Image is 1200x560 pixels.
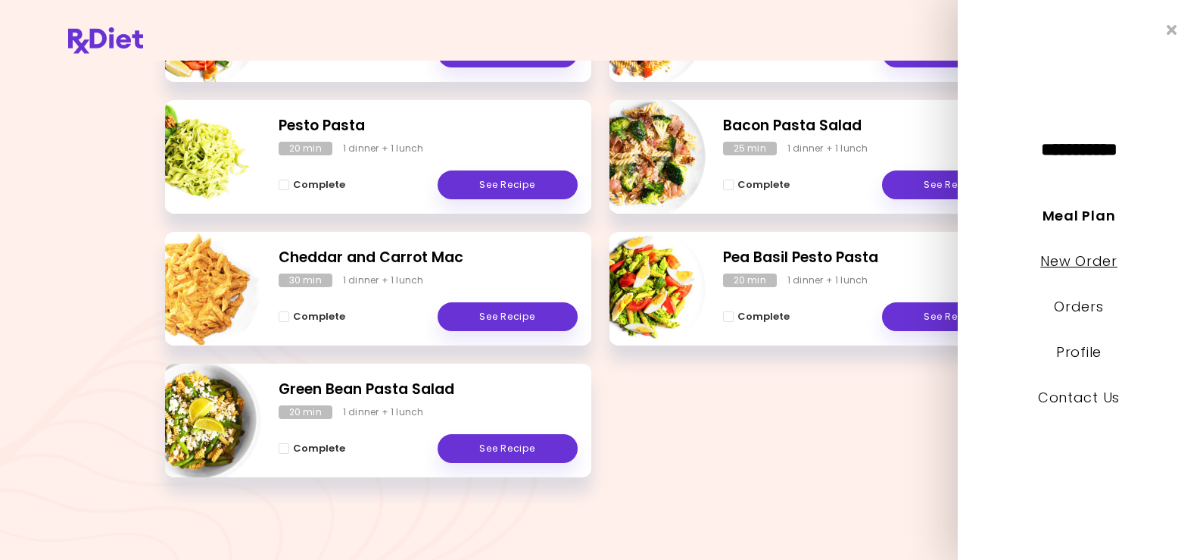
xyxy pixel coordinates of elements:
[293,179,345,191] span: Complete
[279,247,578,269] h2: Cheddar and Carrot Mac
[1038,388,1120,407] a: Contact Us
[1056,343,1102,361] a: Profile
[723,247,1022,269] h2: Pea Basil Pesto Pasta
[279,115,578,137] h2: Pesto Pasta
[1040,252,1117,271] a: New Order
[343,142,424,155] div: 1 dinner + 1 lunch
[279,440,345,458] button: Complete - Green Bean Pasta Salad
[723,142,777,155] div: 25 min
[279,379,578,401] h2: Green Bean Pasta Salad
[279,176,345,194] button: Complete - Pesto Pasta
[279,142,332,155] div: 20 min
[438,171,578,199] a: See Recipe - Pesto Pasta
[293,443,345,455] span: Complete
[723,176,790,194] button: Complete - Bacon Pasta Salad
[580,226,706,352] img: Info - Pea Basil Pesto Pasta
[293,311,345,323] span: Complete
[279,308,345,326] button: Complete - Cheddar and Carrot Mac
[723,115,1022,137] h2: Bacon Pasta Salad
[279,274,332,287] div: 30 min
[438,302,578,331] a: See Recipe - Cheddar and Carrot Mac
[882,302,1022,331] a: See Recipe - Pea Basil Pesto Pasta
[737,311,790,323] span: Complete
[279,405,332,419] div: 20 min
[882,171,1022,199] a: See Recipe - Bacon Pasta Salad
[1043,206,1115,225] a: Meal Plan
[68,27,143,54] img: RxDiet
[723,274,777,287] div: 20 min
[1167,23,1177,37] i: Close
[136,226,261,352] img: Info - Cheddar and Carrot Mac
[1054,297,1103,316] a: Orders
[136,358,261,483] img: Info - Green Bean Pasta Salad
[580,94,706,220] img: Info - Bacon Pasta Salad
[787,274,868,287] div: 1 dinner + 1 lunch
[438,434,578,463] a: See Recipe - Green Bean Pasta Salad
[343,405,424,419] div: 1 dinner + 1 lunch
[787,142,868,155] div: 1 dinner + 1 lunch
[343,274,424,287] div: 1 dinner + 1 lunch
[723,308,790,326] button: Complete - Pea Basil Pesto Pasta
[136,94,261,220] img: Info - Pesto Pasta
[737,179,790,191] span: Complete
